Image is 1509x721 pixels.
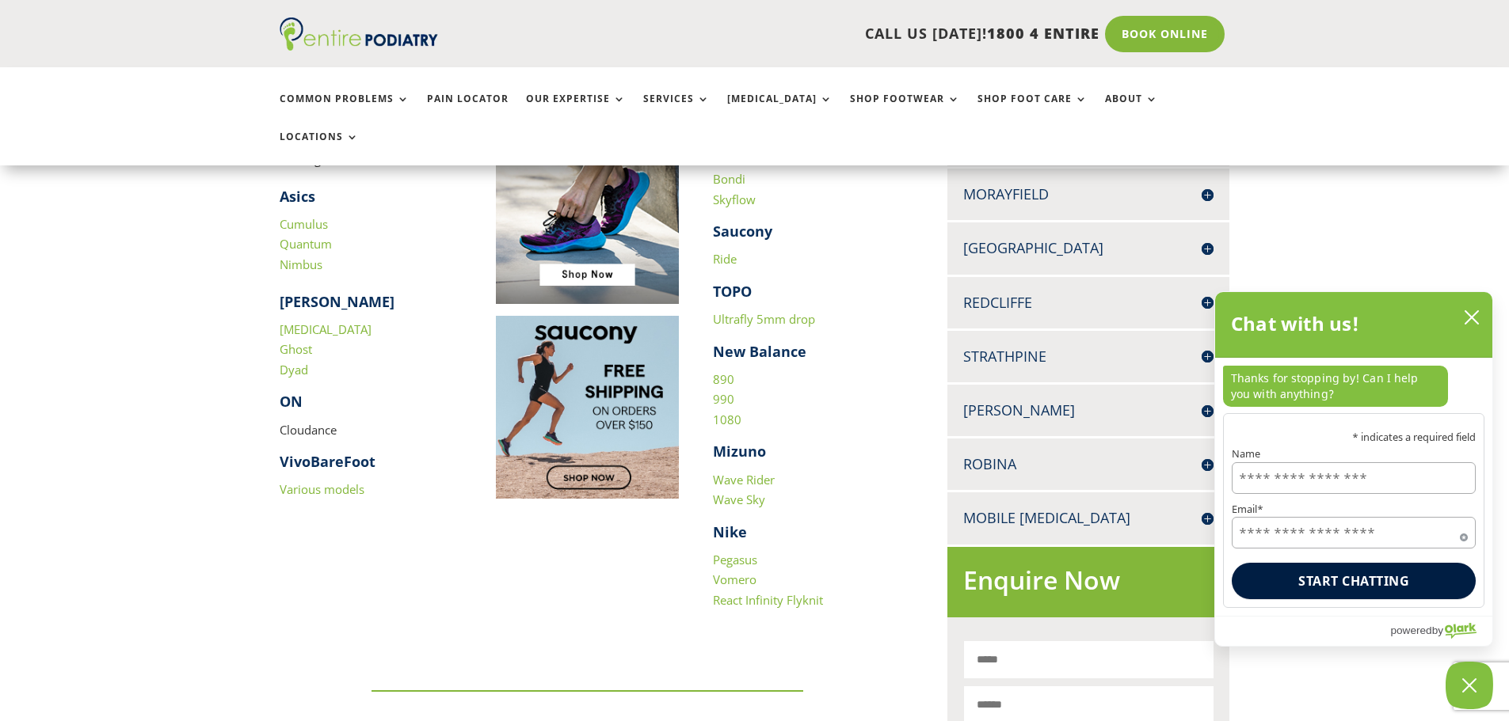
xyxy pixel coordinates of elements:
[280,38,438,54] a: Entire Podiatry
[713,282,752,301] strong: TOPO
[280,216,328,232] a: Cumulus
[963,563,1214,606] h2: Enquire Now
[713,491,765,507] a: Wave Sky
[1105,93,1158,127] a: About
[280,341,312,357] a: Ghost
[280,256,322,272] a: Nimbus
[280,292,394,311] strong: [PERSON_NAME]
[1390,620,1431,640] span: powered
[713,552,757,567] a: Pegasus
[1232,517,1476,548] input: Email
[1232,504,1476,514] label: Email*
[713,192,756,207] a: Skyflow
[977,93,1088,127] a: Shop Foot Care
[713,251,737,267] a: Ride
[280,362,308,378] a: Dyad
[1459,305,1484,329] button: close chatbox
[499,24,1099,44] p: CALL US [DATE]!
[280,131,359,165] a: Locations
[280,321,372,337] a: [MEDICAL_DATA]
[1214,291,1493,647] div: olark chatbox
[987,24,1099,43] span: 1800 4 ENTIRE
[1232,563,1476,599] button: Start chatting
[713,592,823,608] a: React Infinity Flyknit
[1232,449,1476,459] label: Name
[713,442,766,461] strong: Mizuno
[713,472,775,488] a: Wave Rider
[280,392,303,411] strong: ON
[1446,662,1493,709] button: Close Chatbox
[496,122,679,305] img: Image to click to buy ASIC shoes online
[713,522,747,541] strong: Nike
[1460,530,1468,538] span: Required field
[280,93,410,127] a: Common Problems
[280,187,315,206] strong: Asics
[963,347,1214,366] h4: Strathpine
[727,93,833,127] a: [MEDICAL_DATA]
[1390,617,1492,646] a: Powered by Olark
[526,93,626,127] a: Our Expertise
[643,93,710,127] a: Services
[1232,462,1476,494] input: Name
[963,400,1214,420] h4: [PERSON_NAME]
[280,236,332,252] a: Quantum
[713,151,816,167] a: Mach Performance
[963,184,1214,204] h4: Morayfield
[427,93,509,127] a: Pain Locator
[963,238,1214,258] h4: [GEOGRAPHIC_DATA]
[1105,16,1225,52] a: Book Online
[963,293,1214,313] h4: Redcliffe
[280,17,438,51] img: logo (1)
[850,93,960,127] a: Shop Footwear
[963,454,1214,474] h4: Robina
[713,171,745,187] a: Bondi
[1215,358,1492,413] div: chat
[713,371,734,387] a: 890
[280,452,375,471] strong: VivoBareFoot
[963,508,1214,528] h4: Mobile [MEDICAL_DATA]
[713,412,741,427] a: 1080
[1232,432,1476,442] p: * indicates a required field
[713,222,772,241] strong: Saucony
[280,420,463,453] p: Cloudance
[1231,308,1360,340] h2: Chat with us!
[1223,366,1448,407] p: Thanks for stopping by! Can I help you with anything?
[713,311,815,327] a: Ultrafly 5mm drop
[713,571,756,587] a: Vomero
[1432,620,1443,640] span: by
[280,481,364,497] a: Various models
[713,391,734,407] a: 990
[713,342,806,361] strong: New Balance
